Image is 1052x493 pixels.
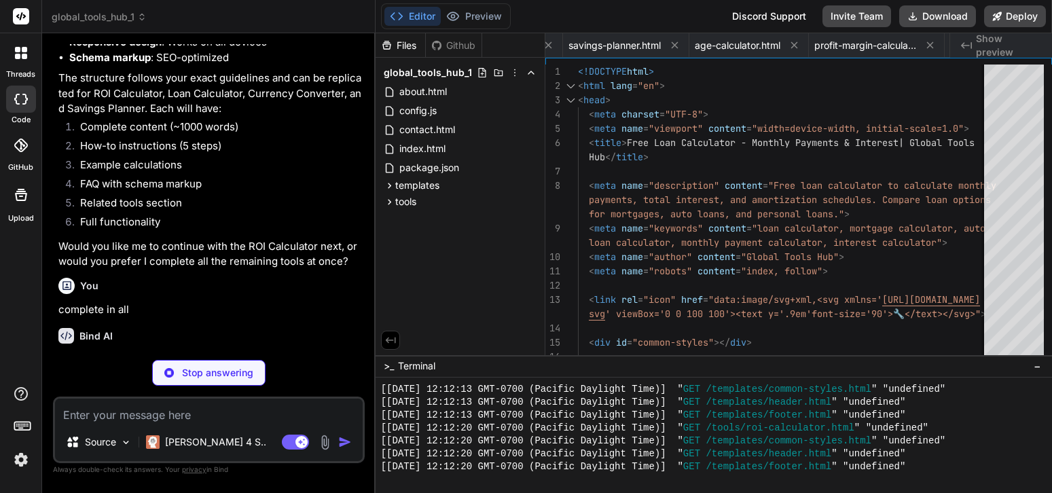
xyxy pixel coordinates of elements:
span: age-calculator.html [695,39,780,52]
span: link [594,293,616,306]
img: settings [10,448,33,471]
label: code [12,114,31,126]
span: name [621,122,643,134]
span: GET [683,409,700,422]
span: payments, total interest, and amortization schedul [589,194,860,206]
span: > [649,65,654,77]
span: html [627,65,649,77]
div: 1 [545,65,560,79]
span: = [763,179,768,191]
img: Claude 4 Sonnet [146,435,160,449]
span: = [659,108,665,120]
span: meta [594,222,616,234]
img: icon [338,435,352,449]
span: content [697,265,736,277]
div: 7 [545,164,560,179]
span: > [703,108,708,120]
span: lang [611,79,632,92]
span: about.html [398,84,448,100]
span: = [643,265,649,277]
span: /tools/roi-calculator.html [706,422,854,435]
span: < [589,179,594,191]
span: GET [683,448,700,460]
span: global_tools_hub_1 [52,10,147,24]
div: Discord Support [724,5,814,27]
span: /templates/header.html [706,396,831,409]
span: = [643,122,649,134]
p: Stop answering [182,366,253,380]
div: 5 [545,122,560,136]
span: savings-planner.html [568,39,661,52]
li: Full functionality [69,215,362,234]
span: "index, follow" [741,265,822,277]
li: : SEO-optimized [69,50,362,66]
span: [[DATE] 12:12:20 GMT-0700 (Pacific Daylight Time)] " [381,460,683,473]
span: > [844,208,850,220]
span: >_ [384,359,394,373]
span: GET [683,460,700,473]
span: Free Loan Calculator - Monthly Payments & Interest [627,136,899,149]
span: "keywords" [649,222,703,234]
span: [[DATE] 12:12:13 GMT-0700 (Pacific Daylight Time)] " [381,396,683,409]
span: "Free loan calculator to calculate monthly [768,179,996,191]
span: /templates/common-styles.html [706,383,871,396]
span: = [746,122,752,134]
span: > [822,265,828,277]
span: [[DATE] 12:12:13 GMT-0700 (Pacific Daylight Time)] " [381,383,683,396]
span: name [621,222,643,234]
li: Example calculations [69,158,362,177]
span: GET [683,422,700,435]
span: = [627,336,632,348]
span: "common-styles" [632,336,714,348]
span: /templates/footer.html [706,409,831,422]
label: threads [6,69,35,80]
span: = [703,293,708,306]
div: 8 [545,179,560,193]
span: = [643,251,649,263]
span: "Global Tools Hub" [741,251,839,263]
span: meta [594,179,616,191]
span: content [697,251,736,263]
li: Complete content (~1000 words) [69,120,362,139]
li: FAQ with schema markup [69,177,362,196]
span: [[DATE] 12:12:20 GMT-0700 (Pacific Daylight Time)] " [381,422,683,435]
span: " "undefined" [831,460,905,473]
span: < [589,293,594,306]
span: " "undefined" [871,435,945,448]
span: > [839,251,844,263]
span: > [643,151,649,163]
div: 2 [545,79,560,93]
span: meta [594,108,616,120]
span: = [632,79,638,92]
span: " "undefined" [831,396,905,409]
p: Source [85,435,116,449]
strong: Schema markup [69,51,151,64]
span: </ [605,151,616,163]
span: "en" [638,79,659,92]
li: How-to instructions (5 steps) [69,139,362,158]
div: 11 [545,264,560,278]
div: Files [376,39,425,52]
span: > [621,136,627,149]
button: Download [899,5,976,27]
img: Pick Models [120,437,132,448]
div: Click to collapse the range. [562,93,579,107]
span: charset [621,108,659,120]
span: = [638,293,643,306]
span: name [621,265,643,277]
button: Invite Team [822,5,891,27]
span: "author" [649,251,692,263]
h6: You [80,279,98,293]
span: "viewport" [649,122,703,134]
span: head [583,94,605,106]
span: < [589,222,594,234]
p: Would you like me to continue with the ROI Calculator next, or would you prefer I complete all th... [58,239,362,270]
span: " "undefined" [831,409,905,422]
span: loan calculator, monthly payment calculator, inter [589,236,860,249]
p: complete in all [58,302,362,318]
label: Upload [8,213,34,224]
span: ' viewBox='0 0 100 100'><text y='.9em' [605,308,812,320]
span: [[DATE] 12:12:13 GMT-0700 (Pacific Daylight Time)] " [381,409,683,422]
span: < [578,94,583,106]
span: svg [589,308,605,320]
